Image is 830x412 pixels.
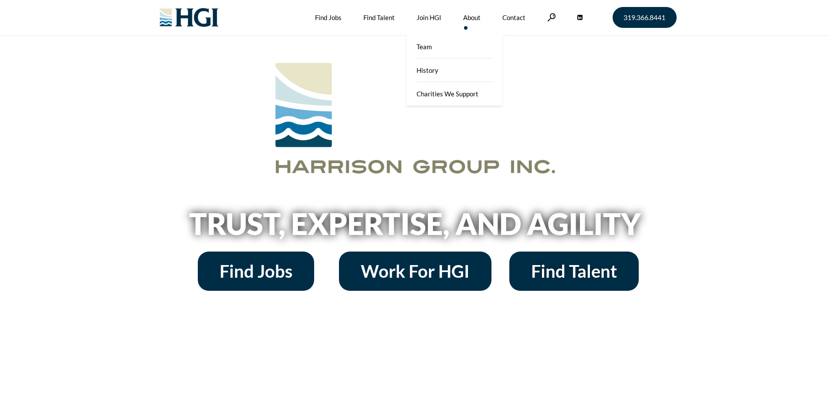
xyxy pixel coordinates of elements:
[220,262,292,280] span: Find Jobs
[407,82,502,106] a: Charities We Support
[361,262,470,280] span: Work For HGI
[339,252,491,291] a: Work For HGI
[198,252,314,291] a: Find Jobs
[407,58,502,82] a: History
[509,252,639,291] a: Find Talent
[547,13,556,21] a: Search
[613,7,677,28] a: 319.366.8441
[623,14,665,21] span: 319.366.8441
[407,35,502,58] a: Team
[167,209,664,238] h2: Trust, Expertise, and Agility
[531,262,617,280] span: Find Talent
